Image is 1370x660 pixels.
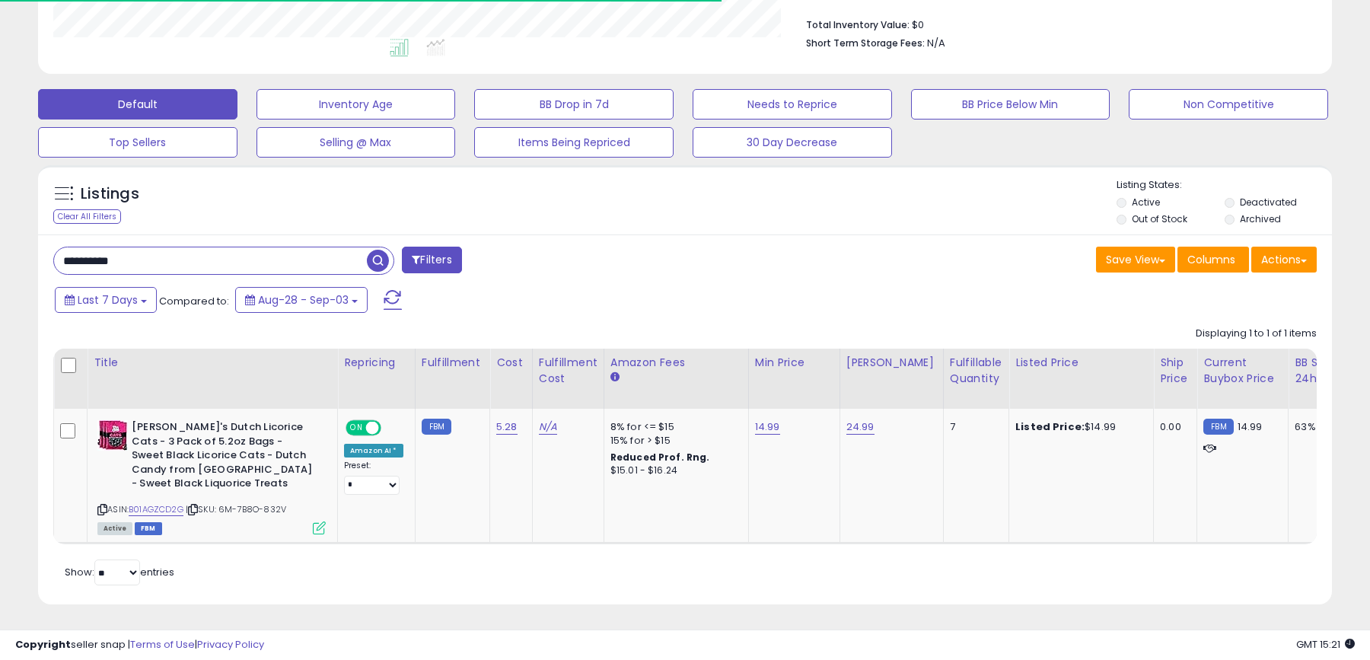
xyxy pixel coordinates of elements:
[258,292,349,308] span: Aug-28 - Sep-03
[1117,178,1331,193] p: Listing States:
[130,637,195,652] a: Terms of Use
[1240,212,1281,225] label: Archived
[474,89,674,120] button: BB Drop in 7d
[97,522,132,535] span: All listings currently available for purchase on Amazon
[1203,419,1233,435] small: FBM
[1160,420,1185,434] div: 0.00
[950,355,1002,387] div: Fulfillable Quantity
[1015,355,1147,371] div: Listed Price
[235,287,368,313] button: Aug-28 - Sep-03
[806,18,910,31] b: Total Inventory Value:
[1015,420,1142,434] div: $14.99
[129,503,183,516] a: B01AGZCD2G
[65,565,174,579] span: Show: entries
[97,420,326,533] div: ASIN:
[94,355,331,371] div: Title
[610,420,737,434] div: 8% for <= $15
[97,420,128,451] img: 51KtHYrK3BL._SL40_.jpg
[693,127,892,158] button: 30 Day Decrease
[1238,419,1263,434] span: 14.99
[55,287,157,313] button: Last 7 Days
[755,419,780,435] a: 14.99
[53,209,121,224] div: Clear All Filters
[950,420,997,434] div: 7
[422,419,451,435] small: FBM
[539,355,597,387] div: Fulfillment Cost
[132,420,317,495] b: [PERSON_NAME]'s Dutch Licorice Cats - 3 Pack of 5.2oz Bags - Sweet Black Licorice Cats - Dutch Ca...
[256,127,456,158] button: Selling @ Max
[1160,355,1190,387] div: Ship Price
[197,637,264,652] a: Privacy Policy
[344,461,403,495] div: Preset:
[135,522,162,535] span: FBM
[15,637,71,652] strong: Copyright
[846,355,937,371] div: [PERSON_NAME]
[610,434,737,448] div: 15% for > $15
[1295,355,1350,387] div: BB Share 24h.
[610,464,737,477] div: $15.01 - $16.24
[38,127,237,158] button: Top Sellers
[1129,89,1328,120] button: Non Competitive
[927,36,945,50] span: N/A
[81,183,139,205] h5: Listings
[1015,419,1085,434] b: Listed Price:
[806,37,925,49] b: Short Term Storage Fees:
[610,371,620,384] small: Amazon Fees.
[846,419,875,435] a: 24.99
[15,638,264,652] div: seller snap | |
[755,355,833,371] div: Min Price
[186,503,286,515] span: | SKU: 6M-7B8O-832V
[806,14,1305,33] li: $0
[422,355,483,371] div: Fulfillment
[1295,420,1345,434] div: 63%
[1132,212,1187,225] label: Out of Stock
[1177,247,1249,273] button: Columns
[344,444,403,458] div: Amazon AI *
[1240,196,1297,209] label: Deactivated
[1132,196,1160,209] label: Active
[474,127,674,158] button: Items Being Repriced
[379,422,403,435] span: OFF
[344,355,409,371] div: Repricing
[38,89,237,120] button: Default
[1096,247,1175,273] button: Save View
[610,355,742,371] div: Amazon Fees
[78,292,138,308] span: Last 7 Days
[610,451,710,464] b: Reduced Prof. Rng.
[539,419,557,435] a: N/A
[256,89,456,120] button: Inventory Age
[496,355,526,371] div: Cost
[1251,247,1317,273] button: Actions
[1203,355,1282,387] div: Current Buybox Price
[911,89,1110,120] button: BB Price Below Min
[1187,252,1235,267] span: Columns
[1196,327,1317,341] div: Displaying 1 to 1 of 1 items
[159,294,229,308] span: Compared to:
[347,422,366,435] span: ON
[496,419,518,435] a: 5.28
[693,89,892,120] button: Needs to Reprice
[1296,637,1355,652] span: 2025-09-11 15:21 GMT
[402,247,461,273] button: Filters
